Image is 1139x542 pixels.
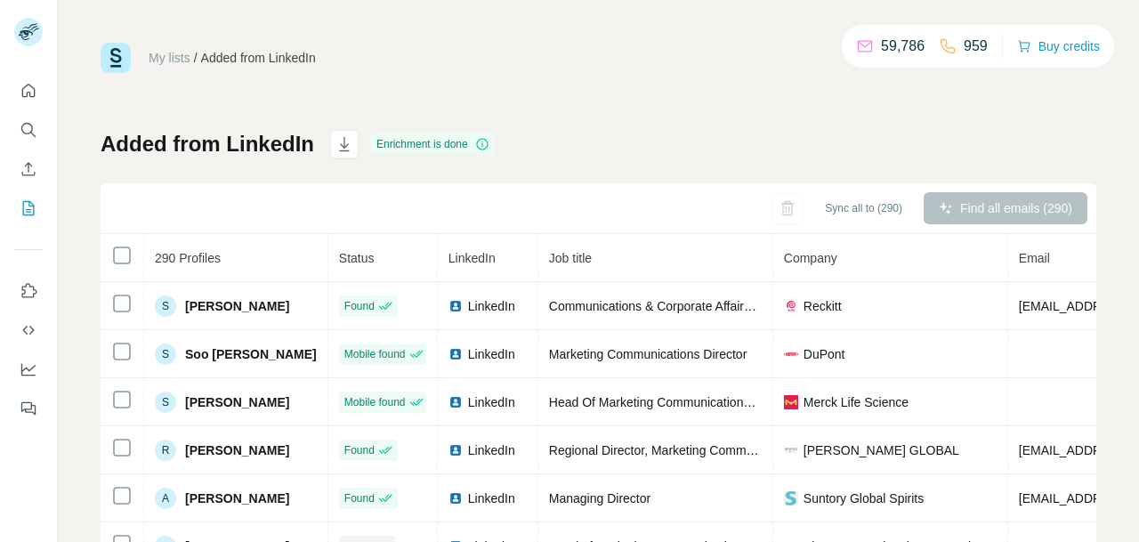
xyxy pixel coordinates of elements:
span: 290 Profiles [155,251,221,265]
span: [PERSON_NAME] GLOBAL [804,441,959,459]
button: Buy credits [1017,34,1100,59]
button: My lists [14,192,43,224]
div: S [155,295,176,317]
span: Suntory Global Spirits [804,489,924,507]
button: Enrich CSV [14,153,43,185]
button: Use Surfe on LinkedIn [14,275,43,307]
span: Job title [549,251,592,265]
img: Surfe Logo [101,43,131,73]
p: 959 [964,36,988,57]
span: Managing Director [549,491,650,506]
span: [PERSON_NAME] [185,441,289,459]
div: Enrichment is done [371,133,495,155]
span: [PERSON_NAME] [185,489,289,507]
div: R [155,440,176,461]
span: Marketing Communications Director [549,347,747,361]
span: Status [339,251,375,265]
span: LinkedIn [468,393,515,411]
button: Use Surfe API [14,314,43,346]
span: Company [784,251,837,265]
li: / [194,49,198,67]
img: company-logo [784,347,798,361]
span: Reckitt [804,297,842,315]
span: LinkedIn [468,441,515,459]
span: LinkedIn [448,251,496,265]
span: Mobile found [344,346,406,362]
button: Sync all to (290) [812,195,915,222]
button: Quick start [14,75,43,107]
img: LinkedIn logo [448,491,463,506]
span: Email [1019,251,1050,265]
span: Merck Life Science [804,393,909,411]
img: company-logo [784,299,798,313]
button: Dashboard [14,353,43,385]
span: Mobile found [344,394,406,410]
div: S [155,392,176,413]
h1: Added from LinkedIn [101,130,314,158]
span: Soo [PERSON_NAME] [185,345,317,363]
img: LinkedIn logo [448,443,463,457]
span: LinkedIn [468,345,515,363]
button: Search [14,114,43,146]
a: My lists [149,51,190,65]
span: Head Of Marketing Communications, APAC [549,395,789,409]
img: LinkedIn logo [448,299,463,313]
img: LinkedIn logo [448,395,463,409]
span: DuPont [804,345,845,363]
span: Found [344,442,375,458]
img: company-logo [784,443,798,457]
span: [PERSON_NAME] [185,393,289,411]
img: LinkedIn logo [448,347,463,361]
span: [PERSON_NAME] [185,297,289,315]
img: company-logo [784,395,798,409]
span: LinkedIn [468,297,515,315]
span: Sync all to (290) [825,200,902,216]
button: Feedback [14,392,43,425]
span: LinkedIn [468,489,515,507]
span: Regional Director, Marketing Communications [549,443,803,457]
img: company-logo [784,491,798,506]
span: Found [344,490,375,506]
div: A [155,488,176,509]
p: 59,786 [881,36,925,57]
div: Added from LinkedIn [201,49,316,67]
div: S [155,344,176,365]
span: Found [344,298,375,314]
